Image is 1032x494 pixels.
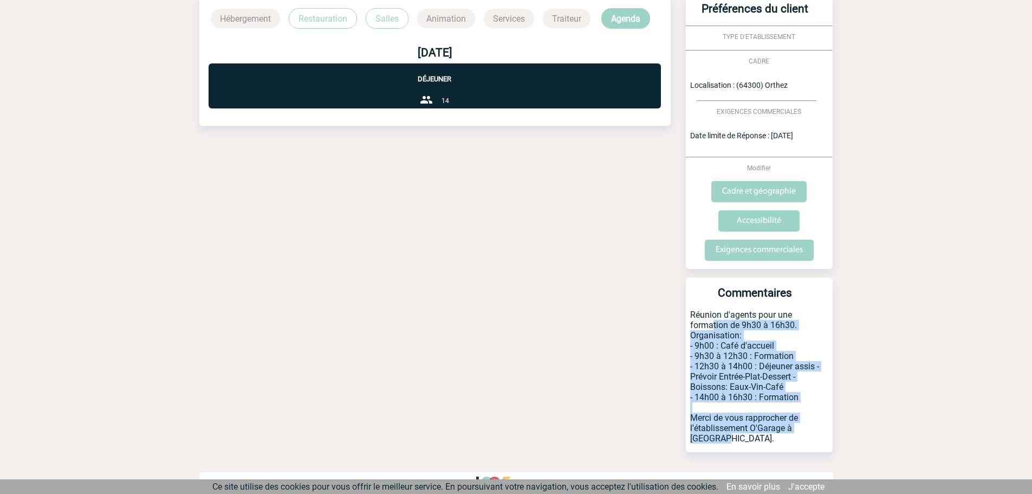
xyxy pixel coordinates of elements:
[601,8,650,29] p: Agenda
[726,482,780,492] a: En savoir plus
[723,33,795,41] span: TYPE D'ETABLISSEMENT
[705,240,814,261] input: Exigences commerciales
[747,164,771,172] span: Modifier
[690,81,788,89] span: Localisation : (64300) Orthez
[690,286,820,310] h3: Commentaires
[686,310,833,452] p: Réunion d'agents pour une formation de 9h30 à 16h30. Organisation: - 9h00 : Café d'accueil - 9h30...
[366,8,408,29] p: Salles
[749,57,769,65] span: CADRE
[211,9,280,28] p: Hébergement
[484,9,534,28] p: Services
[289,8,357,29] p: Restauration
[690,2,820,25] h3: Préférences du client
[711,181,807,202] input: Cadre et géographie
[212,482,718,492] span: Ce site utilise des cookies pour vous offrir le meilleur service. En poursuivant votre navigation...
[543,9,590,28] p: Traiteur
[690,131,793,140] span: Date limite de Réponse : [DATE]
[717,108,801,116] span: EXIGENCES COMMERCIALES
[438,477,476,487] a: FAQ
[420,93,433,106] img: group-24-px-b.png
[718,210,800,232] input: Accessibilité
[788,482,825,492] a: J'accepte
[209,63,661,83] p: Déjeuner
[417,9,475,28] p: Animation
[442,97,449,105] span: 14
[476,477,510,490] img: http://www.idealmeetingsevents.fr/
[418,46,452,59] b: [DATE]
